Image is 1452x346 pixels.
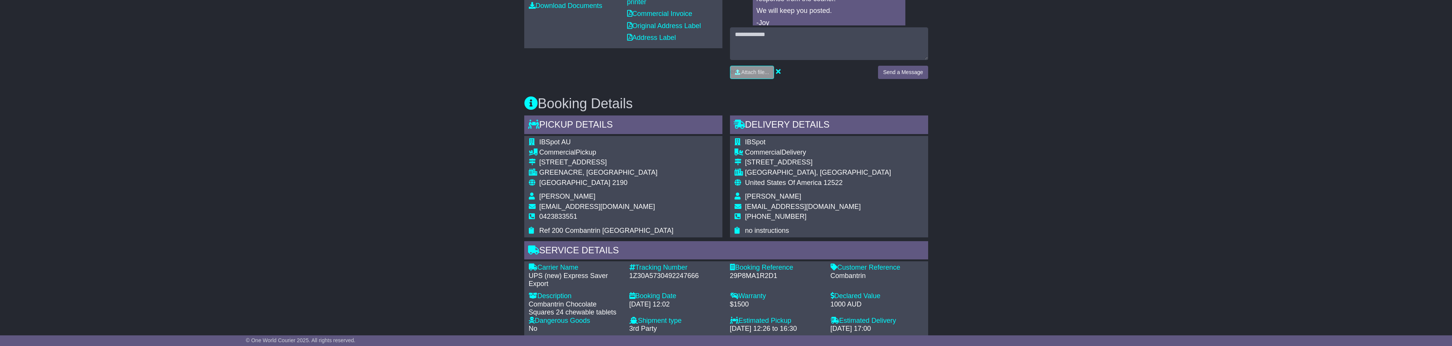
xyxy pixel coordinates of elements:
[745,138,766,146] span: IBSpot
[539,213,577,220] span: 0423833551
[524,241,928,262] div: Service Details
[629,264,722,272] div: Tracking Number
[878,66,928,79] button: Send a Message
[745,149,891,157] div: Delivery
[745,213,807,220] span: [PHONE_NUMBER]
[831,264,924,272] div: Customer Reference
[627,22,701,30] a: Original Address Label
[745,169,891,177] div: [GEOGRAPHIC_DATA], [GEOGRAPHIC_DATA]
[730,325,823,333] div: [DATE] 12:26 to 16:30
[629,292,722,300] div: Booking Date
[629,272,722,280] div: 1Z30A5730492247666
[529,272,622,288] div: UPS (new) Express Saver Export
[529,292,622,300] div: Description
[524,115,722,136] div: Pickup Details
[730,115,928,136] div: Delivery Details
[745,179,822,186] span: United States Of America
[831,325,924,333] div: [DATE] 17:00
[529,264,622,272] div: Carrier Name
[529,2,602,9] a: Download Documents
[730,272,823,280] div: 29P8MA1R2D1
[745,227,789,234] span: no instructions
[730,264,823,272] div: Booking Reference
[539,193,596,200] span: [PERSON_NAME]
[730,317,823,325] div: Estimated Pickup
[745,203,861,210] span: [EMAIL_ADDRESS][DOMAIN_NAME]
[524,96,928,111] h3: Booking Details
[831,317,924,325] div: Estimated Delivery
[627,34,676,41] a: Address Label
[757,19,902,27] p: -Joy
[539,138,571,146] span: IBSpot AU
[831,292,924,300] div: Declared Value
[529,317,622,325] div: Dangerous Goods
[629,325,657,332] span: 3rd Party
[539,149,576,156] span: Commercial
[745,149,782,156] span: Commercial
[539,158,673,167] div: [STREET_ADDRESS]
[745,193,801,200] span: [PERSON_NAME]
[831,272,924,280] div: Combantrin
[539,179,610,186] span: [GEOGRAPHIC_DATA]
[539,203,655,210] span: [EMAIL_ADDRESS][DOMAIN_NAME]
[612,179,627,186] span: 2190
[629,317,722,325] div: Shipment type
[831,300,924,309] div: 1000 AUD
[629,300,722,309] div: [DATE] 12:02
[529,325,538,332] span: No
[730,292,823,300] div: Warranty
[757,7,902,15] p: We will keep you posted.
[246,337,356,343] span: © One World Courier 2025. All rights reserved.
[539,149,673,157] div: Pickup
[745,158,891,167] div: [STREET_ADDRESS]
[539,227,673,234] span: Ref 200 Combantrin [GEOGRAPHIC_DATA]
[627,10,692,17] a: Commercial Invoice
[529,300,622,317] div: Combantrin Chocolate Squares 24 chewable tablets
[824,179,843,186] span: 12522
[730,300,823,309] div: $1500
[539,169,673,177] div: GREENACRE, [GEOGRAPHIC_DATA]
